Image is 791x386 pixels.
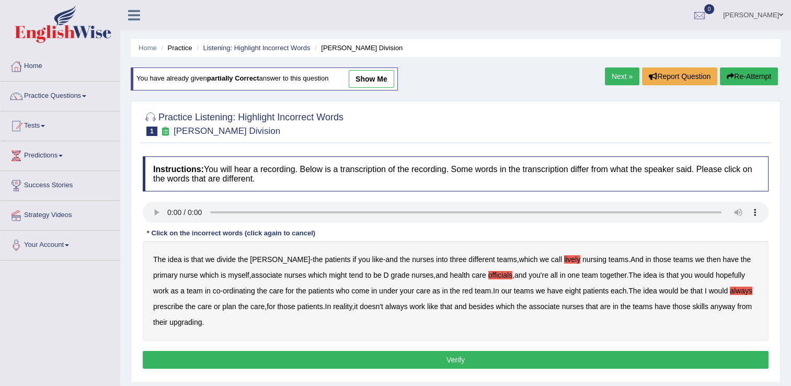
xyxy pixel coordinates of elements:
b: their [153,318,167,326]
b: as [432,287,440,295]
b: all [551,271,558,279]
b: always [385,302,408,311]
b: co [213,287,221,295]
b: care [250,302,265,311]
li: Practice [158,43,192,53]
b: in [371,287,377,295]
b: under [379,287,398,295]
div: - - , . , , , . - . . , . , . [143,241,769,340]
b: nurses [411,271,433,279]
b: into [436,255,448,264]
button: Report Question [642,67,717,85]
b: doesn't [360,302,383,311]
b: if [352,255,356,264]
b: the [257,287,267,295]
b: the [296,287,306,295]
b: patients [325,255,350,264]
small: [PERSON_NAME] Division [174,126,280,136]
b: patients [308,287,334,295]
b: in [560,271,566,279]
b: Instructions: [153,165,204,174]
b: hopefully [716,271,745,279]
b: associate [251,271,282,279]
b: partially correct [207,75,259,83]
b: tend [349,271,363,279]
b: The [153,255,166,264]
b: eight [565,287,581,295]
b: have [723,255,738,264]
b: would [694,271,714,279]
b: The [628,271,641,279]
b: anyway [710,302,735,311]
b: then [706,255,720,264]
b: to [365,271,371,279]
b: always [730,287,752,295]
a: Home [139,44,157,52]
b: which [519,255,538,264]
b: is [221,271,226,279]
b: upgrading [169,318,202,326]
b: red [462,287,473,295]
b: In [493,287,499,295]
b: be [680,287,689,295]
b: different [468,255,495,264]
b: be [373,271,382,279]
b: the [741,255,751,264]
b: as [170,287,178,295]
b: is [659,271,664,279]
b: patients [583,287,609,295]
b: you [358,255,370,264]
b: those [277,302,295,311]
div: * Click on the incorrect words (click again to cancel) [143,228,319,238]
b: associate [529,302,560,311]
b: which [308,271,327,279]
b: those [672,302,690,311]
b: in [442,287,448,295]
b: you're [529,271,548,279]
b: teams [673,255,693,264]
b: care [269,287,283,295]
b: the [238,255,248,264]
b: myself [228,271,249,279]
b: care [472,271,486,279]
b: the [621,302,630,311]
b: teams [633,302,652,311]
a: Home [1,52,120,78]
b: nurses [284,271,306,279]
b: we [205,255,215,264]
b: nurses [562,302,584,311]
b: those [653,255,671,264]
b: that [667,271,679,279]
b: care [198,302,212,311]
b: team [187,287,203,295]
b: that [586,302,598,311]
b: besides [468,302,494,311]
b: teams [514,287,534,295]
b: team [475,287,491,295]
b: three [450,255,466,264]
b: team [582,271,598,279]
b: it [354,302,358,311]
b: like [372,255,383,264]
b: officials [488,271,512,279]
b: would [659,287,679,295]
b: D [384,271,389,279]
span: 1 [146,127,157,136]
b: skills [692,302,708,311]
a: Practice Questions [1,82,120,108]
b: teams [609,255,628,264]
b: we [540,255,549,264]
b: one [567,271,579,279]
b: the [400,255,410,264]
b: in [646,255,651,264]
b: work [153,287,169,295]
b: primary [153,271,178,279]
b: might [329,271,347,279]
b: and [435,271,448,279]
b: are [600,302,611,311]
b: In [325,302,331,311]
b: nurses [412,255,434,264]
b: work [409,302,425,311]
b: the [185,302,195,311]
b: And [630,255,644,264]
